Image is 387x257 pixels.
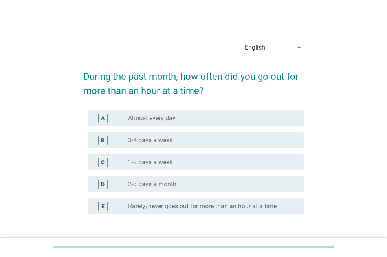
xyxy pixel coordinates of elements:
[128,202,277,210] label: Rarely/never goes out for more than an hour at a time
[101,180,105,188] div: D
[101,136,105,144] div: B
[101,114,105,122] div: A
[128,158,172,166] label: 1-2 days a week
[128,180,176,188] label: 2-3 days a month
[128,136,172,144] label: 3-4 days a week
[101,202,105,210] div: E
[101,158,105,166] div: C
[245,44,265,51] div: English
[128,114,176,122] label: Almost every day
[294,43,304,52] i: arrow_drop_down
[83,62,304,98] h2: During the past month, how often did you go out for more than an hour at a time?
